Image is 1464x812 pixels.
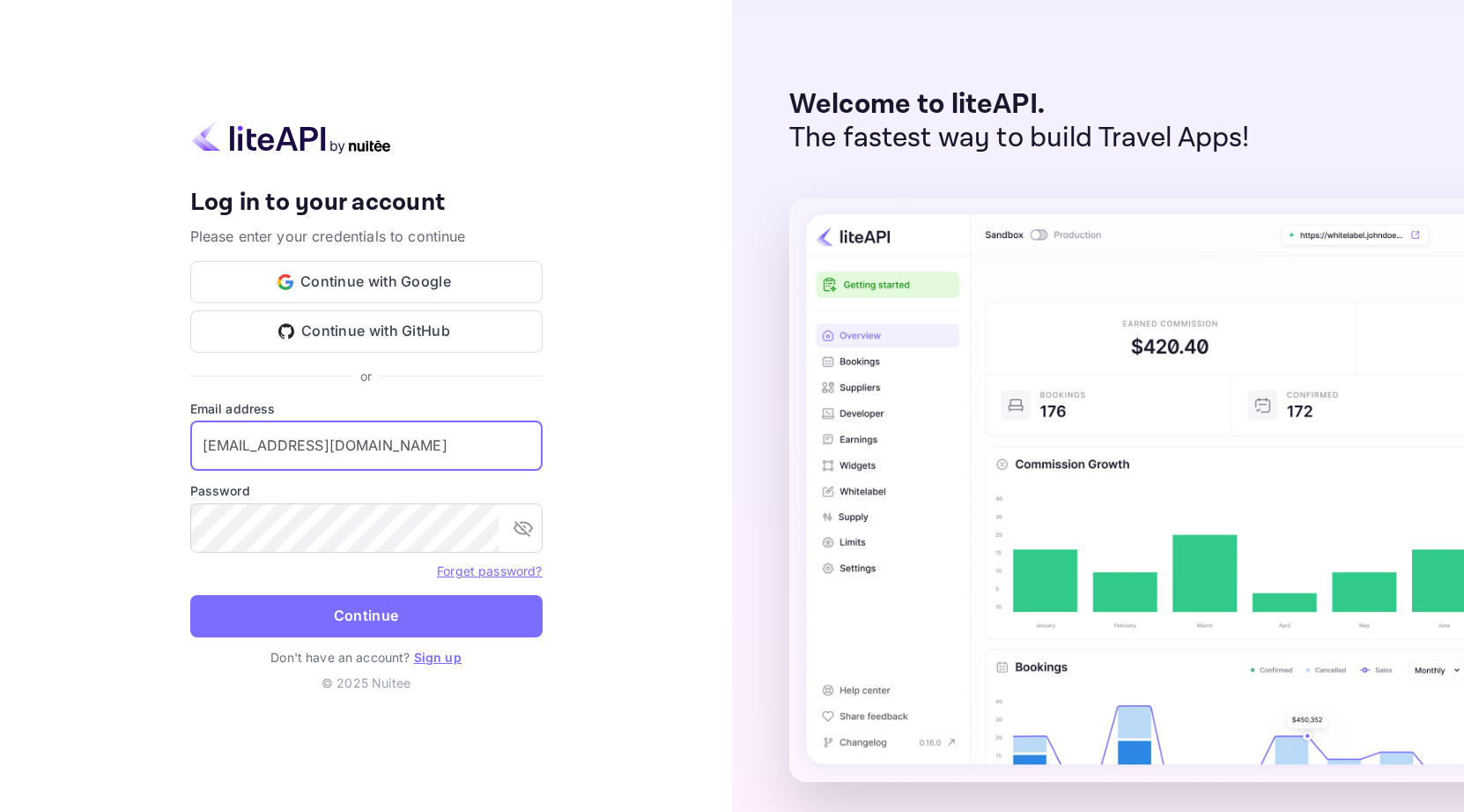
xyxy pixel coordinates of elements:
label: Password [190,481,543,500]
p: Welcome to liteAPI. [789,88,1250,122]
button: Continue [190,595,543,637]
img: liteapi [190,120,393,154]
p: The fastest way to build Travel Apps! [789,122,1250,155]
button: Continue with GitHub [190,310,543,353]
a: Sign up [414,650,462,665]
label: Email address [190,399,543,418]
a: Forget password? [437,563,542,578]
button: toggle password visibility [506,510,541,546]
a: Forget password? [437,562,542,579]
h4: Log in to your account [190,188,543,219]
p: © 2025 Nuitee [190,674,543,692]
p: or [360,367,372,385]
input: Enter your email address [190,421,543,471]
button: Continue with Google [190,261,543,303]
p: Please enter your credentials to continue [190,226,543,247]
p: Don't have an account? [190,648,543,667]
